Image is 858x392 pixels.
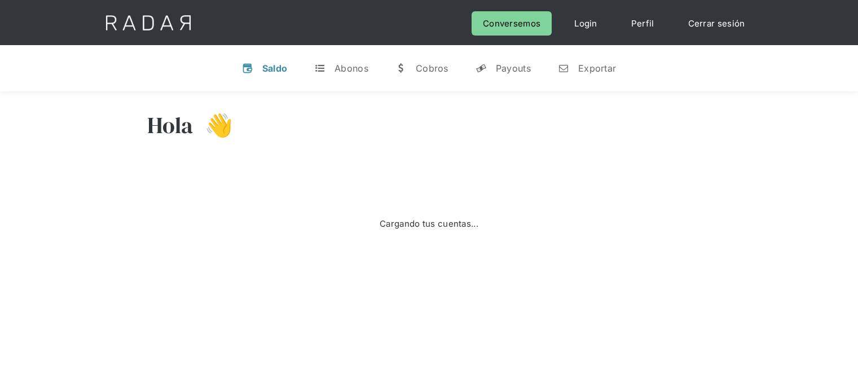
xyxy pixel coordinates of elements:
div: Payouts [496,63,531,74]
h3: 👋 [193,111,233,139]
div: Saldo [262,63,288,74]
div: y [476,63,487,74]
div: Cargando tus cuentas... [380,216,478,231]
a: Conversemos [472,11,552,36]
h3: Hola [147,111,193,139]
div: Exportar [578,63,616,74]
div: Cobros [416,63,448,74]
a: Perfil [620,11,666,36]
div: w [395,63,407,74]
a: Cerrar sesión [677,11,756,36]
div: t [314,63,325,74]
div: Abonos [335,63,368,74]
div: n [558,63,569,74]
div: v [242,63,253,74]
a: Login [563,11,609,36]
